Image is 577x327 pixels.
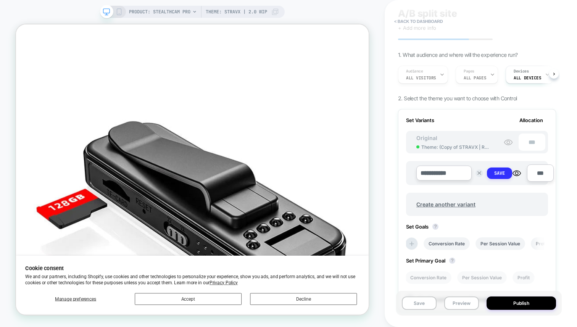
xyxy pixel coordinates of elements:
span: ALL DEVICES [514,75,541,81]
span: Original [409,135,445,141]
li: Per Session Value [475,237,525,250]
button: ? [432,224,438,230]
span: 2. Select the theme you want to choose with Control [398,95,517,101]
li: Conversion Rate [405,271,451,284]
span: PRODUCT: StealthCam Pro [129,6,190,18]
button: < back to dashboard [390,15,446,27]
button: Save [487,168,512,179]
span: Theme: STRAVX | 2.0 WIP [206,6,267,18]
span: + Add more info [398,25,436,31]
strong: Save [494,170,505,176]
li: Profit [531,237,553,250]
span: Set Primary Goal [406,258,459,264]
span: A/B split site [398,8,457,19]
button: Save [402,296,437,310]
button: Publish [487,296,556,310]
span: 1. What audience and where will the experience run? [398,52,517,58]
span: Set Variants [406,117,434,123]
li: Conversion Rate [424,237,470,250]
img: close [477,171,481,175]
li: Profit [513,271,535,284]
button: Preview [444,296,479,310]
span: Set Goals [406,224,442,230]
span: Theme: ( Copy of STRAVX | REBRAND 1.9 ) [421,144,490,150]
li: Per Session Value [457,271,507,284]
span: Create another variant [409,195,483,213]
span: Allocation [519,117,543,123]
span: Devices [514,69,529,74]
button: ? [449,258,455,264]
